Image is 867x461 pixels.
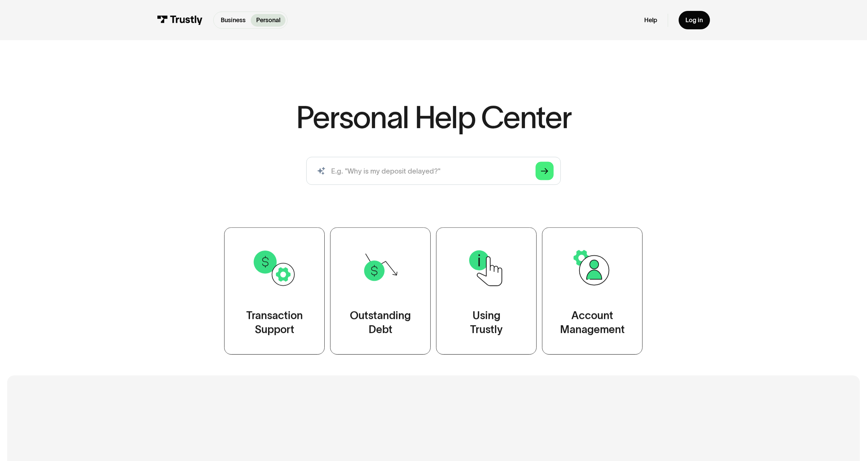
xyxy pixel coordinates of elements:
[330,227,431,355] a: OutstandingDebt
[157,15,203,25] img: Trustly Logo
[306,157,561,185] form: Search
[246,309,303,337] div: Transaction Support
[251,14,285,27] a: Personal
[215,14,251,27] a: Business
[436,227,537,355] a: UsingTrustly
[644,16,657,24] a: Help
[542,227,642,355] a: AccountManagement
[350,309,411,337] div: Outstanding Debt
[560,309,625,337] div: Account Management
[296,102,571,133] h1: Personal Help Center
[224,227,325,355] a: TransactionSupport
[306,157,561,185] input: search
[470,309,502,337] div: Using Trustly
[256,16,280,25] p: Personal
[221,16,246,25] p: Business
[679,11,710,29] a: Log in
[685,16,703,24] div: Log in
